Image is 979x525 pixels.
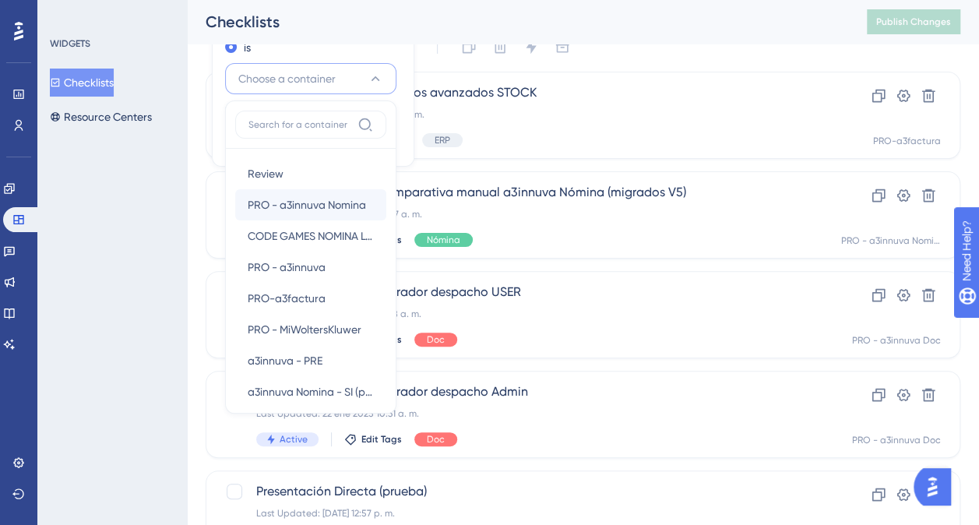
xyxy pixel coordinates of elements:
span: Need Help? [37,4,97,23]
div: Last Updated: 20 dic 2024 08:37 a. m. [256,208,785,220]
div: Checklists [206,11,828,33]
span: a3innuva Facturación - Pasos avanzados STOCK [256,83,785,102]
button: PRO - a3innuva [235,252,386,283]
button: PRO - MiWoltersKluwer [235,314,386,345]
span: Publish Changes [876,16,951,28]
button: Review [235,158,386,189]
button: a3innuva Nomina - SI (pre) [235,376,386,407]
div: PRO - a3innuva Doc [852,434,941,446]
input: Search for a container [248,118,351,131]
span: Doc [427,433,445,446]
span: Choose a container [238,69,336,88]
span: PRO - a3innuva [248,258,326,277]
button: PRO - a3innuva Nomina [235,189,386,220]
button: CODE GAMES NOMINA LOCAL [235,220,386,252]
button: Publish Changes [867,9,960,34]
div: Last Updated: 22 ene 2025 10:31 a. m. [256,407,785,420]
button: Choose a container [225,63,396,94]
div: PRO - a3innuva Nomina [841,234,941,247]
span: a3innuva - PRE [248,351,322,370]
span: Active [280,433,308,446]
button: a3innuva - PRE [235,345,386,376]
div: PRO-a3factura [873,135,941,147]
span: PRO-a3factura [248,289,326,308]
span: Presentación Directa (prueba) [256,482,785,501]
span: a3innuva DOC - Colaborador despacho USER [256,283,785,301]
label: is [244,38,251,57]
div: WIDGETS [50,37,90,50]
button: Resource Centers [50,103,152,131]
span: a3innuva DOC - Colaborador despacho Admin [256,382,785,401]
span: Edit Tags [361,433,402,446]
span: Cálculo de nómina y comparativa manual a3innuva Nómina (migrados V5) [256,183,785,202]
div: Last Updated: 22 ene 2025 10:38 a. m. [256,308,785,320]
div: PRO - a3innuva Doc [852,334,941,347]
span: Doc [427,333,445,346]
button: Edit Tags [344,433,402,446]
span: ERP [435,134,450,146]
span: a3innuva Nomina - SI (pre) [248,382,374,401]
iframe: UserGuiding AI Assistant Launcher [914,463,960,510]
span: CODE GAMES NOMINA LOCAL [248,227,374,245]
div: Last Updated: [DATE] 12:57 p. m. [256,507,785,520]
span: PRO - MiWoltersKluwer [248,320,361,339]
span: Review [248,164,283,183]
span: Nómina [427,234,460,246]
div: Last Updated: 18 ago 2025 08:42 a. m. [256,108,785,121]
span: PRO - a3innuva Nomina [248,196,366,214]
button: PRO-a3factura [235,283,386,314]
button: Checklists [50,69,114,97]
